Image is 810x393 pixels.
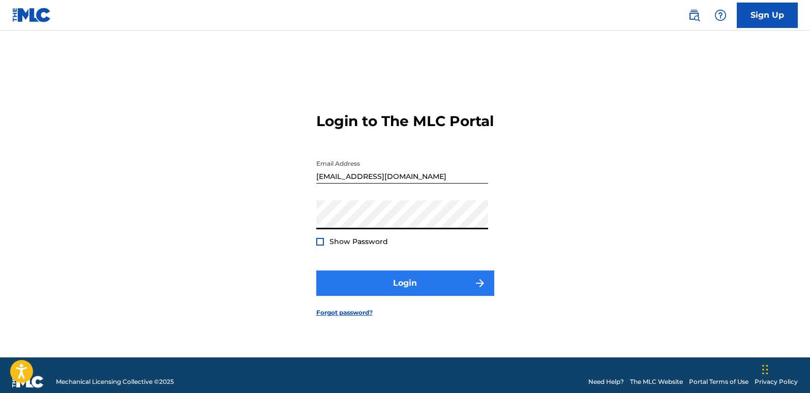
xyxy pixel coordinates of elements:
[714,9,727,21] img: help
[710,5,731,25] div: Help
[688,9,700,21] img: search
[755,377,798,386] a: Privacy Policy
[316,270,494,296] button: Login
[630,377,683,386] a: The MLC Website
[689,377,748,386] a: Portal Terms of Use
[684,5,704,25] a: Public Search
[12,8,51,22] img: MLC Logo
[737,3,798,28] a: Sign Up
[762,354,768,385] div: Ziehen
[588,377,624,386] a: Need Help?
[56,377,174,386] span: Mechanical Licensing Collective © 2025
[474,277,486,289] img: f7272a7cc735f4ea7f67.svg
[759,344,810,393] iframe: Chat Widget
[329,237,388,246] span: Show Password
[12,376,44,388] img: logo
[759,344,810,393] div: Chat-Widget
[316,308,373,317] a: Forgot password?
[316,112,494,130] h3: Login to The MLC Portal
